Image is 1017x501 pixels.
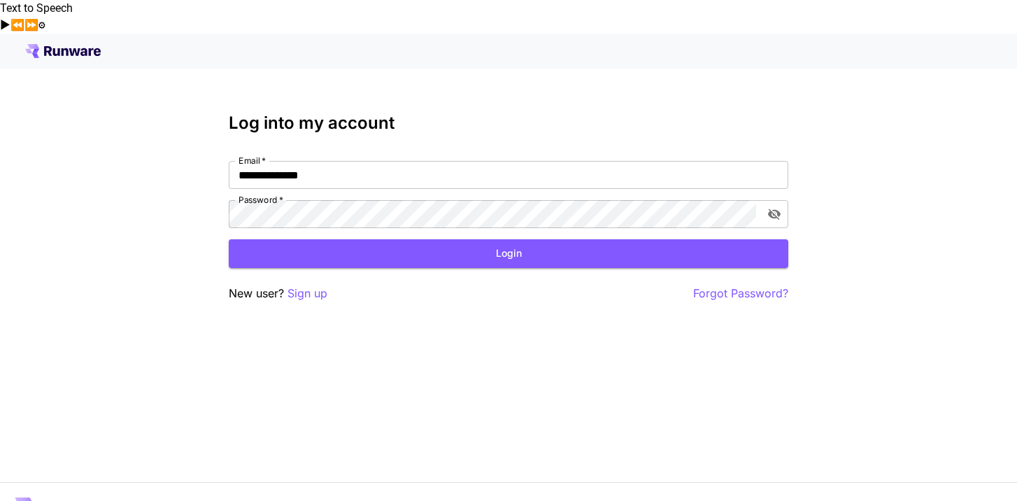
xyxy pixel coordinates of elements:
[38,17,45,34] button: Settings
[229,285,327,302] p: New user?
[239,194,283,206] label: Password
[762,202,787,227] button: toggle password visibility
[229,113,788,133] h3: Log into my account
[693,285,788,302] button: Forgot Password?
[229,239,788,268] button: Login
[239,155,266,167] label: Email
[287,285,327,302] button: Sign up
[10,17,24,34] button: Previous
[24,17,38,34] button: Forward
